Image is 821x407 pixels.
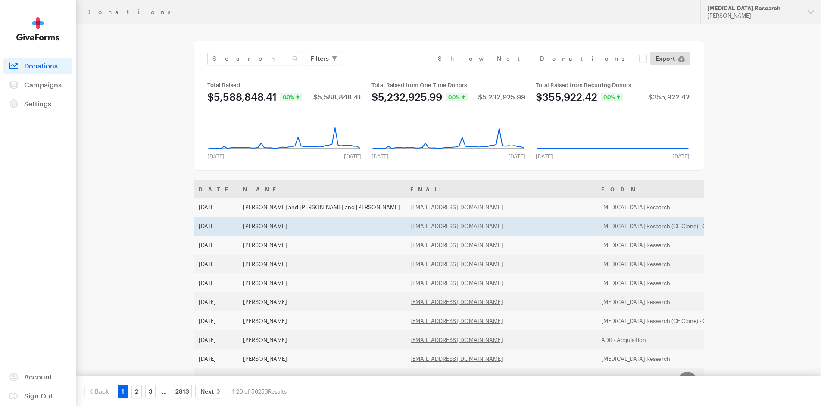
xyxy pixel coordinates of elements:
td: [PERSON_NAME] and [PERSON_NAME] and [PERSON_NAME] [238,198,405,217]
div: [PERSON_NAME] [707,12,801,19]
div: $5,232,925.99 [371,92,442,102]
div: 0.0% [601,93,623,101]
td: [PERSON_NAME] [238,217,405,236]
span: Export [656,53,675,64]
input: Search Name & Email [207,52,302,65]
td: [MEDICAL_DATA] Research (CE Clone) - OLD CONTROL [596,311,747,330]
button: Filters [306,52,342,65]
td: [DATE] [194,236,238,255]
span: Donations [24,62,58,70]
div: [DATE] [667,153,695,160]
div: 1-20 of 56253 [232,385,287,398]
td: [PERSON_NAME] [238,292,405,311]
a: Donations [3,58,72,74]
td: [PERSON_NAME] [238,236,405,255]
th: Date [194,180,238,198]
div: 0.0% [446,93,468,101]
td: [DATE] [194,349,238,368]
span: Account [24,373,52,381]
a: [EMAIL_ADDRESS][DOMAIN_NAME] [410,204,503,211]
a: Account [3,369,72,385]
span: Next [200,386,214,397]
td: [PERSON_NAME] [238,273,405,292]
div: Total Raised [207,81,361,88]
a: [EMAIL_ADDRESS][DOMAIN_NAME] [410,223,503,230]
a: 2 [131,385,142,398]
div: [DATE] [202,153,230,160]
a: [EMAIL_ADDRESS][DOMAIN_NAME] [410,261,503,267]
div: $5,588,848.41 [313,93,361,100]
a: Next [195,385,225,398]
a: [EMAIL_ADDRESS][DOMAIN_NAME] [410,374,503,381]
div: [MEDICAL_DATA] Research [707,5,801,12]
td: [DATE] [194,273,238,292]
a: [EMAIL_ADDRESS][DOMAIN_NAME] [410,298,503,305]
span: Sign Out [24,391,53,400]
td: [MEDICAL_DATA] Research [596,349,747,368]
div: [DATE] [503,153,531,160]
td: [DATE] [194,217,238,236]
td: [PERSON_NAME] [238,368,405,387]
span: Results [268,388,287,395]
td: [MEDICAL_DATA] Research [596,292,747,311]
span: Filters [311,53,329,64]
a: Export [650,52,690,65]
a: Campaigns [3,77,72,93]
a: [EMAIL_ADDRESS][DOMAIN_NAME] [410,336,503,343]
td: [MEDICAL_DATA] Research [596,236,747,255]
div: 0.0% [280,93,302,101]
td: [PERSON_NAME] [238,330,405,349]
img: GiveForms [16,17,59,41]
td: [MEDICAL_DATA] Research [596,368,747,387]
a: Settings [3,96,72,112]
th: Name [238,180,405,198]
td: [DATE] [194,330,238,349]
div: $5,588,848.41 [207,92,277,102]
td: ADR - Acquisition [596,330,747,349]
td: [PERSON_NAME] [238,255,405,273]
td: [MEDICAL_DATA] Research (CE Clone) - OLD CONTROL [596,217,747,236]
th: Email [405,180,596,198]
td: [PERSON_NAME] [238,349,405,368]
td: [DATE] [194,198,238,217]
div: [DATE] [531,153,558,160]
td: [MEDICAL_DATA] Research [596,273,747,292]
div: Total Raised from One Time Donors [371,81,525,88]
a: [EMAIL_ADDRESS][DOMAIN_NAME] [410,280,503,286]
div: $355,922.42 [648,93,690,100]
div: Total Raised from Recurring Donors [536,81,690,88]
div: $5,232,925.99 [478,93,525,100]
div: $355,922.42 [536,92,597,102]
td: [DATE] [194,368,238,387]
a: [EMAIL_ADDRESS][DOMAIN_NAME] [410,317,503,324]
a: [EMAIL_ADDRESS][DOMAIN_NAME] [410,355,503,362]
td: [MEDICAL_DATA] Research [596,198,747,217]
a: Sign Out [3,388,72,404]
td: [DATE] [194,255,238,273]
th: Form [596,180,747,198]
a: 2813 [173,385,192,398]
td: [PERSON_NAME] [238,311,405,330]
span: Settings [24,99,51,108]
a: 3 [145,385,156,398]
span: Campaigns [24,81,62,89]
td: [DATE] [194,311,238,330]
div: [DATE] [339,153,366,160]
td: [MEDICAL_DATA] Research [596,255,747,273]
a: [EMAIL_ADDRESS][DOMAIN_NAME] [410,242,503,249]
td: [DATE] [194,292,238,311]
div: [DATE] [366,153,394,160]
